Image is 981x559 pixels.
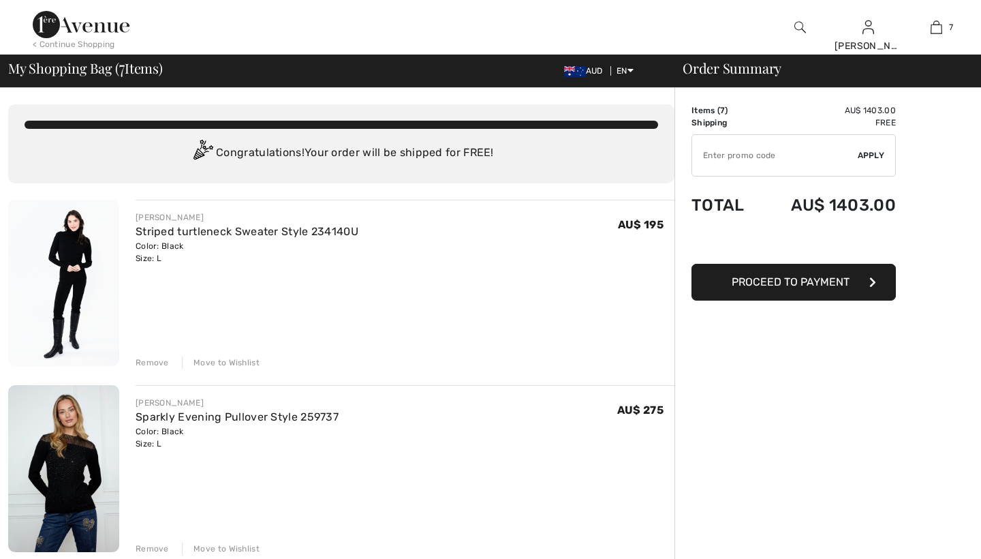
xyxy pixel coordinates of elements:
div: Color: Black Size: L [136,425,339,450]
iframe: PayPal [691,228,896,259]
img: Sparkly Evening Pullover Style 259737 [8,385,119,552]
span: My Shopping Bag ( Items) [8,61,163,75]
img: Congratulation2.svg [189,140,216,167]
td: AU$ 1403.00 [760,182,896,228]
img: 1ère Avenue [33,11,129,38]
td: AU$ 1403.00 [760,104,896,117]
a: Sign In [862,20,874,33]
div: [PERSON_NAME] [835,39,901,53]
img: search the website [794,19,806,35]
a: Sparkly Evening Pullover Style 259737 [136,410,339,423]
span: AUD [564,66,608,76]
span: EN [617,66,634,76]
div: Congratulations! Your order will be shipped for FREE! [25,140,658,167]
td: Items ( ) [691,104,760,117]
td: Free [760,117,896,129]
img: Australian Dollar [564,66,586,77]
div: Remove [136,357,169,369]
img: My Bag [931,19,942,35]
span: 7 [949,21,953,33]
td: Shipping [691,117,760,129]
span: AU$ 195 [618,218,664,231]
span: Apply [858,149,885,162]
a: 7 [903,19,969,35]
div: Move to Wishlist [182,543,260,555]
span: 7 [720,106,725,115]
div: [PERSON_NAME] [136,397,339,409]
img: My Info [862,19,874,35]
span: Proceed to Payment [732,275,850,288]
div: < Continue Shopping [33,38,115,50]
div: Order Summary [666,61,973,75]
div: Remove [136,543,169,555]
div: Color: Black Size: L [136,240,358,265]
button: Proceed to Payment [691,264,896,301]
div: Move to Wishlist [182,357,260,369]
td: Total [691,182,760,228]
span: AU$ 275 [617,404,664,417]
input: Promo code [692,135,858,176]
a: Striped turtleneck Sweater Style 234140U [136,225,358,238]
img: Striped turtleneck Sweater Style 234140U [8,200,119,366]
span: 7 [119,58,125,76]
div: [PERSON_NAME] [136,211,358,224]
